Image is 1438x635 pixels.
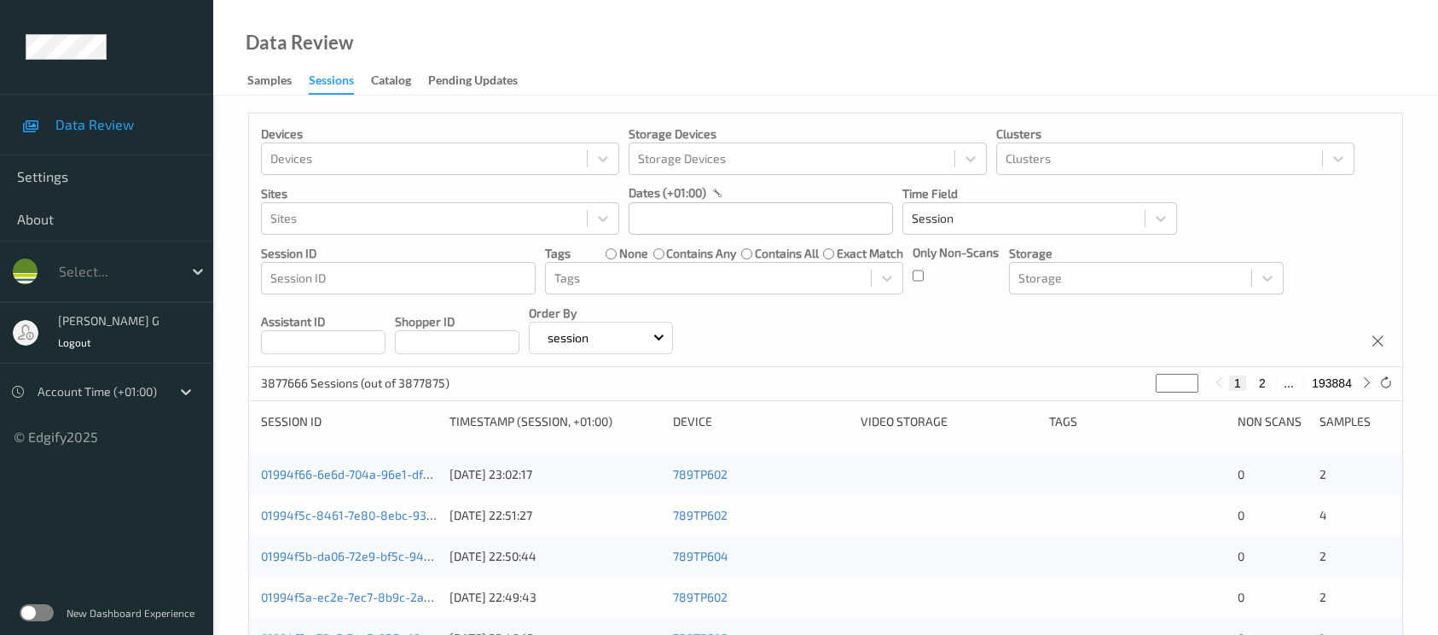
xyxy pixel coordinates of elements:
a: 789TP602 [673,508,728,522]
button: 193884 [1307,376,1357,391]
a: 01994f5a-ec2e-7ec7-8b9c-2a19aed753a8 [261,590,490,604]
p: dates (+01:00) [629,184,706,201]
p: Clusters [996,125,1354,143]
button: ... [1279,376,1299,391]
label: contains any [666,245,736,262]
p: Assistant ID [261,313,386,330]
a: Catalog [371,69,428,93]
div: Session ID [261,413,438,430]
a: Pending Updates [428,69,535,93]
span: 0 [1238,590,1244,604]
div: Timestamp (Session, +01:00) [449,413,661,430]
div: Video Storage [861,413,1037,430]
a: Sessions [309,69,371,95]
div: Catalog [371,72,411,93]
div: Data Review [246,34,353,51]
p: Session ID [261,245,536,262]
label: contains all [755,245,819,262]
p: 3877666 Sessions (out of 3877875) [261,375,449,392]
button: 2 [1254,376,1271,391]
div: Samples [247,72,292,93]
p: Storage Devices [629,125,987,143]
div: Samples [1319,413,1390,430]
div: [DATE] 22:50:44 [449,548,661,565]
div: Non Scans [1238,413,1308,430]
p: Storage [1009,245,1284,262]
span: 2 [1319,549,1326,563]
a: 789TP602 [673,590,728,604]
div: [DATE] 22:49:43 [449,589,661,606]
span: 2 [1319,590,1326,604]
p: Order By [529,305,673,322]
p: Sites [261,185,619,202]
div: Sessions [309,72,354,95]
a: 789TP604 [673,549,728,563]
div: Pending Updates [428,72,518,93]
div: [DATE] 23:02:17 [449,466,661,483]
p: session [542,329,594,347]
div: Tags [1049,413,1226,430]
a: 789TP602 [673,467,728,481]
button: 1 [1229,376,1246,391]
p: Tags [545,245,571,262]
a: Samples [247,69,309,93]
span: 0 [1238,508,1244,522]
span: 0 [1238,549,1244,563]
label: exact match [837,245,903,262]
div: [DATE] 22:51:27 [449,507,661,524]
a: 01994f5b-da06-72e9-bf5c-943592add69a [261,549,492,563]
p: Devices [261,125,619,143]
p: Only Non-Scans [913,244,999,261]
p: Shopper ID [395,313,519,330]
a: 01994f5c-8461-7e80-8ebc-935d658c8baf [261,508,493,522]
label: none [619,245,648,262]
div: Device [673,413,849,430]
span: 0 [1238,467,1244,481]
a: 01994f66-6e6d-704a-96e1-df7cf0e5cf30 [261,467,484,481]
p: Time Field [902,185,1177,202]
span: 2 [1319,467,1326,481]
span: 4 [1319,508,1327,522]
